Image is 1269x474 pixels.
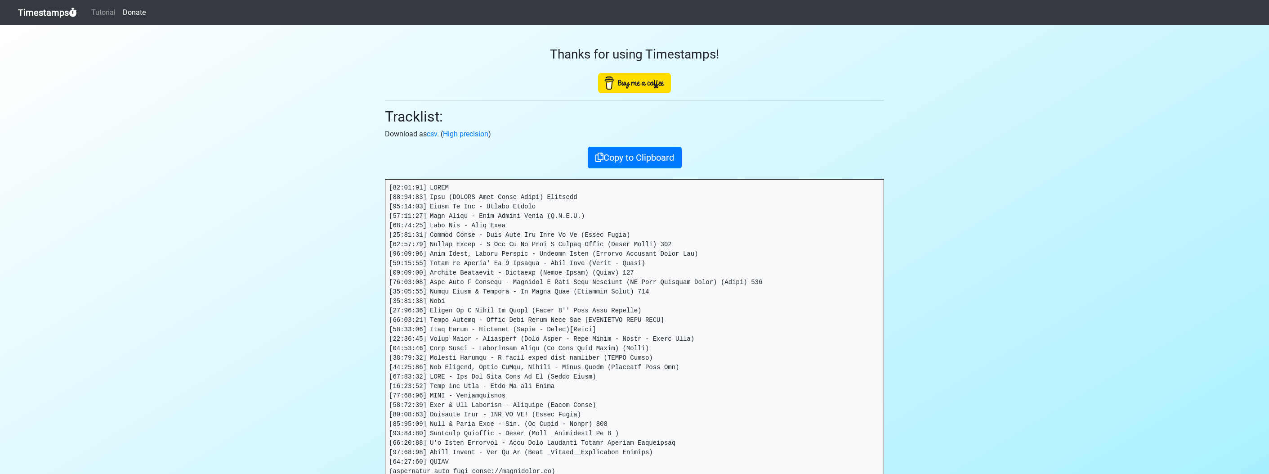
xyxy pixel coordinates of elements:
button: Copy to Clipboard [588,147,682,168]
p: Download as . ( ) [385,129,884,140]
h3: Thanks for using Timestamps! [385,47,884,62]
a: Tutorial [88,4,119,22]
a: Donate [119,4,149,22]
a: High precision [443,130,488,138]
a: csv [427,130,437,138]
img: Buy Me A Coffee [598,73,671,93]
h2: Tracklist: [385,108,884,125]
a: Timestamps [18,4,77,22]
